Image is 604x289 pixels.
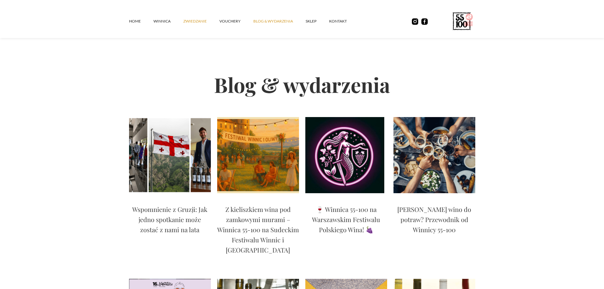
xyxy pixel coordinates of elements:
a: [PERSON_NAME] wino do potraw? Przewodnik od Winnicy 55-100 [393,204,475,238]
a: 🍷 Winnica 55-100 na Warszawskim Festiwalu Polskiego Wina! 🍇 [305,204,387,238]
p: Z kieliszkiem wina pod zamkowymi murami – Winnica 55-100 na Sudeckim Festiwalu Winnic i [GEOGRAPH... [217,204,299,255]
p: Wspomnienie z Gruzji: Jak jedno spotkanie może zostać z nami na lata [129,204,211,235]
p: 🍷 Winnica 55-100 na Warszawskim Festiwalu Polskiego Wina! 🍇 [305,204,387,235]
a: winnica [153,12,183,31]
a: Wspomnienie z Gruzji: Jak jedno spotkanie może zostać z nami na lata [129,204,211,238]
p: [PERSON_NAME] wino do potraw? Przewodnik od Winnicy 55-100 [393,204,475,235]
a: Home [129,12,153,31]
a: ZWIEDZANIE [183,12,219,31]
a: Blog & Wydarzenia [253,12,306,31]
a: kontakt [329,12,360,31]
h2: Blog & wydarzenia [129,52,475,117]
a: vouchery [219,12,253,31]
a: SKLEP [306,12,329,31]
a: Z kieliszkiem wina pod zamkowymi murami – Winnica 55-100 na Sudeckim Festiwalu Winnic i [GEOGRAPH... [217,204,299,258]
